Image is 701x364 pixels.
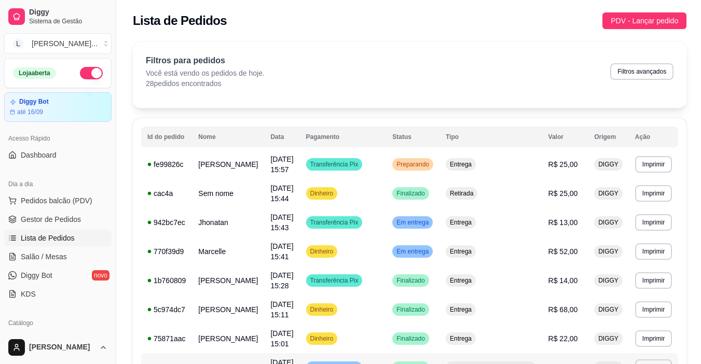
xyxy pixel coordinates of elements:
th: Id do pedido [141,127,192,147]
span: Salão / Mesas [21,251,67,262]
a: Diggy Botnovo [4,267,112,284]
span: Pedidos balcão (PDV) [21,195,92,206]
span: Dashboard [21,150,57,160]
span: [DATE] 15:57 [270,155,293,174]
button: Imprimir [635,301,672,318]
td: Marcelle [192,237,264,266]
span: Lista de Pedidos [21,233,75,243]
span: Gestor de Pedidos [21,214,81,225]
span: [DATE] 15:44 [270,184,293,203]
button: [PERSON_NAME] [4,335,112,360]
span: DIGGY [596,218,621,227]
span: R$ 13,00 [548,218,578,227]
td: [PERSON_NAME] [192,266,264,295]
span: Transferência Pix [308,218,361,227]
span: [DATE] 15:28 [270,271,293,290]
a: DiggySistema de Gestão [4,4,112,29]
span: Finalizado [394,305,427,314]
article: até 16/09 [17,108,43,116]
span: R$ 14,00 [548,276,578,285]
h2: Lista de Pedidos [133,12,227,29]
span: Dinheiro [308,334,336,343]
span: Entrega [448,334,474,343]
span: Diggy Bot [21,270,52,281]
button: Imprimir [635,243,672,260]
button: Filtros avançados [610,63,673,80]
span: Finalizado [394,334,427,343]
th: Valor [542,127,588,147]
span: Entrega [448,276,474,285]
td: Jhonatan [192,208,264,237]
th: Tipo [439,127,542,147]
span: DIGGY [596,189,621,198]
span: Entrega [448,305,474,314]
span: Entrega [448,160,474,169]
span: R$ 68,00 [548,305,578,314]
button: Alterar Status [80,67,103,79]
span: Preparando [394,160,431,169]
th: Ação [629,127,678,147]
span: Retirada [448,189,475,198]
span: DIGGY [596,305,621,314]
span: Em entrega [394,218,431,227]
a: Lista de Pedidos [4,230,112,246]
div: 942bc7ec [147,217,186,228]
span: R$ 25,00 [548,160,578,169]
button: PDV - Lançar pedido [602,12,686,29]
div: Dia a dia [4,176,112,192]
p: Filtros para pedidos [146,54,265,67]
th: Nome [192,127,264,147]
span: KDS [21,289,36,299]
article: Diggy Bot [19,98,49,106]
th: Data [264,127,299,147]
div: fe99826c [147,159,186,170]
span: Dinheiro [308,305,336,314]
button: Imprimir [635,214,672,231]
span: PDV - Lançar pedido [611,15,678,26]
span: Finalizado [394,189,427,198]
button: Imprimir [635,185,672,202]
span: Diggy [29,8,107,17]
th: Status [386,127,439,147]
button: Imprimir [635,156,672,173]
td: [PERSON_NAME] [192,295,264,324]
span: R$ 22,00 [548,334,578,343]
p: 28 pedidos encontrados [146,78,265,89]
div: cac4a [147,188,186,199]
div: 75871aac [147,333,186,344]
div: 5c974dc7 [147,304,186,315]
button: Select a team [4,33,112,54]
div: Loja aberta [13,67,56,79]
span: DIGGY [596,247,621,256]
span: Entrega [448,247,474,256]
th: Pagamento [300,127,387,147]
span: [DATE] 15:41 [270,242,293,261]
span: [DATE] 15:43 [270,213,293,232]
span: DIGGY [596,276,621,285]
button: Pedidos balcão (PDV) [4,192,112,209]
span: DIGGY [596,334,621,343]
a: Dashboard [4,147,112,163]
span: Finalizado [394,276,427,285]
div: [PERSON_NAME] ... [32,38,98,49]
span: Sistema de Gestão [29,17,107,25]
span: R$ 52,00 [548,247,578,256]
a: Gestor de Pedidos [4,211,112,228]
p: Você está vendo os pedidos de hoje. [146,68,265,78]
span: Transferência Pix [308,276,361,285]
td: [PERSON_NAME] [192,324,264,353]
span: Dinheiro [308,247,336,256]
th: Origem [588,127,629,147]
span: R$ 25,00 [548,189,578,198]
td: Sem nome [192,179,264,208]
button: Imprimir [635,330,672,347]
button: Imprimir [635,272,672,289]
a: Diggy Botaté 16/09 [4,92,112,122]
span: Transferência Pix [308,160,361,169]
a: KDS [4,286,112,302]
div: 770f39d9 [147,246,186,257]
span: Dinheiro [308,189,336,198]
span: [DATE] 15:01 [270,329,293,348]
span: Entrega [448,218,474,227]
div: Acesso Rápido [4,130,112,147]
